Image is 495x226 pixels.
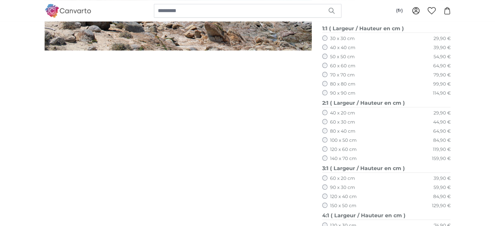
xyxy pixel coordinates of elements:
label: 40 x 40 cm [330,45,355,51]
div: 79,90 € [433,72,450,78]
div: 59,90 € [433,184,450,191]
label: 60 x 60 cm [330,63,355,69]
label: 40 x 20 cm [330,110,355,116]
div: 54,90 € [433,54,450,60]
label: 140 x 70 cm [330,155,357,162]
img: Canvarto [45,4,91,17]
label: 80 x 80 cm [330,81,355,87]
div: 159,90 € [432,155,450,162]
label: 100 x 50 cm [330,137,357,144]
div: 29,90 € [433,110,450,116]
legend: 2:1 ( Largeur / Hauteur en cm ) [322,99,451,107]
div: 84,90 € [433,193,450,200]
label: 150 x 50 cm [330,203,356,209]
div: 114,90 € [433,90,450,97]
legend: 1:1 ( Largeur / Hauteur en cm ) [322,25,451,33]
label: 120 x 40 cm [330,193,357,200]
div: 64,90 € [433,128,450,135]
label: 30 x 30 cm [330,35,355,42]
label: 90 x 30 cm [330,184,355,191]
label: 70 x 70 cm [330,72,355,78]
div: 84,90 € [433,137,450,144]
legend: 3:1 ( Largeur / Hauteur en cm ) [322,165,451,173]
div: 99,90 € [433,81,450,87]
label: 60 x 20 cm [330,175,355,182]
label: 60 x 30 cm [330,119,355,126]
div: 129,90 € [432,203,450,209]
button: (fr) [391,5,408,17]
div: 64,90 € [433,63,450,69]
div: 29,90 € [433,35,450,42]
label: 90 x 90 cm [330,90,355,97]
div: 39,90 € [433,175,450,182]
label: 80 x 40 cm [330,128,355,135]
label: 50 x 50 cm [330,54,355,60]
div: 44,90 € [433,119,450,126]
div: 119,90 € [433,146,450,153]
label: 120 x 60 cm [330,146,357,153]
div: 39,90 € [433,45,450,51]
legend: 4:1 ( Largeur / Hauteur en cm ) [322,212,451,220]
